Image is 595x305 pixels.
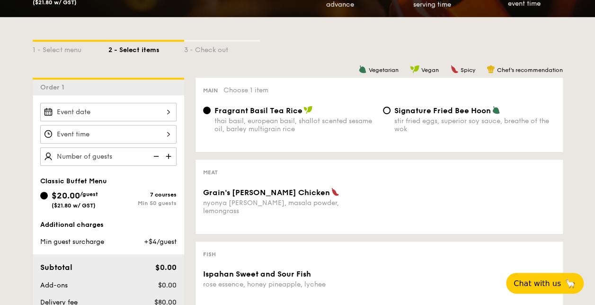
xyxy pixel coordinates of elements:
span: Ispahan Sweet and Sour Fish [203,269,311,278]
span: $20.00 [52,190,80,201]
span: Chat with us [514,279,561,288]
span: Spicy [461,67,475,73]
span: Choose 1 item [223,86,268,94]
span: Order 1 [40,83,68,91]
img: icon-add.58712e84.svg [162,147,177,165]
span: $0.00 [158,281,176,289]
div: 7 courses [108,191,177,198]
span: Add-ons [40,281,68,289]
span: Signature Fried Bee Hoon [394,106,491,115]
img: icon-spicy.37a8142b.svg [450,65,459,73]
img: icon-vegetarian.fe4039eb.svg [492,106,500,114]
input: $20.00/guest($21.80 w/ GST)7 coursesMin 50 guests [40,192,48,199]
span: Vegan [421,67,439,73]
span: Min guest surcharge [40,238,104,246]
input: Event date [40,103,177,121]
div: thai basil, european basil, shallot scented sesame oil, barley multigrain rice [214,117,375,133]
span: +$4/guest [143,238,176,246]
span: /guest [80,191,98,197]
span: Vegetarian [369,67,399,73]
span: 🦙 [565,278,576,289]
span: Grain's [PERSON_NAME] Chicken [203,188,330,197]
img: icon-reduce.1d2dbef1.svg [148,147,162,165]
button: Chat with us🦙 [506,273,584,294]
div: 3 - Check out [184,42,260,55]
input: Signature Fried Bee Hoonstir fried eggs, superior soy sauce, breathe of the wok [383,107,391,114]
span: Meat [203,169,218,176]
img: icon-spicy.37a8142b.svg [331,188,339,196]
div: 2 - Select items [108,42,184,55]
span: Fish [203,251,216,258]
input: Fragrant Basil Tea Ricethai basil, european basil, shallot scented sesame oil, barley multigrain ... [203,107,211,114]
span: $0.00 [155,263,176,272]
span: Subtotal [40,263,72,272]
span: Chef's recommendation [497,67,563,73]
div: Min 50 guests [108,200,177,206]
input: Number of guests [40,147,177,166]
span: Main [203,87,218,94]
span: ($21.80 w/ GST) [52,202,96,209]
div: Additional charges [40,220,177,230]
div: stir fried eggs, superior soy sauce, breathe of the wok [394,117,555,133]
span: Classic Buffet Menu [40,177,107,185]
div: nyonya [PERSON_NAME], masala powder, lemongrass [203,199,375,215]
div: rose essence, honey pineapple, lychee [203,280,375,288]
input: Event time [40,125,177,144]
img: icon-chef-hat.a58ddaea.svg [487,65,495,73]
img: icon-vegan.f8ff3823.svg [303,106,313,114]
div: 1 - Select menu [33,42,108,55]
img: icon-vegetarian.fe4039eb.svg [358,65,367,73]
span: Fragrant Basil Tea Rice [214,106,302,115]
img: icon-vegan.f8ff3823.svg [410,65,419,73]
